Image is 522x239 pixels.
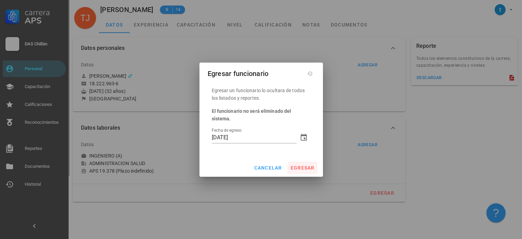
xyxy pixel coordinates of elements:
button: egresar [288,162,317,174]
strong: El funcionario no será eliminado del sistema. [212,108,291,121]
span: egresar [290,165,315,171]
div: Egresar funcionario [208,68,269,79]
button: cancelar [251,162,285,174]
label: Fecha de egreso [212,128,241,133]
p: Egresar un funcionario lo ocultara de todos los listados y reportes. [212,87,311,102]
span: cancelar [254,165,282,171]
